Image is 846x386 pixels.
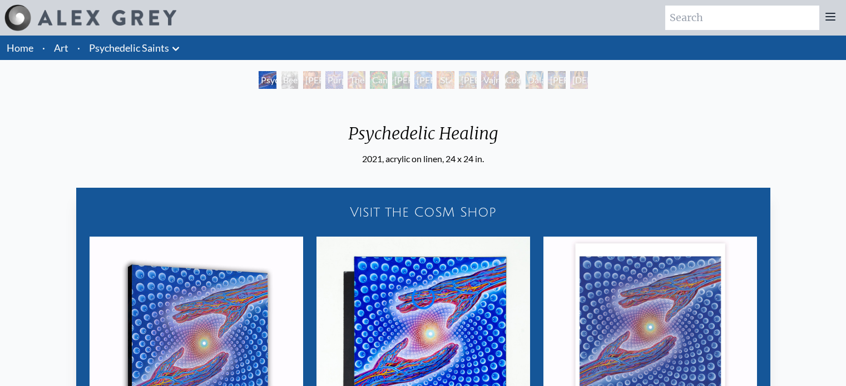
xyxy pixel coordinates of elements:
[7,42,33,54] a: Home
[73,36,85,60] li: ·
[481,71,499,89] div: Vajra Guru
[459,71,477,89] div: [PERSON_NAME]
[339,123,507,152] div: Psychedelic Healing
[348,71,365,89] div: The Shulgins and their Alchemical Angels
[392,71,410,89] div: [PERSON_NAME][US_STATE] - Hemp Farmer
[89,40,169,56] a: Psychedelic Saints
[548,71,566,89] div: [PERSON_NAME]
[526,71,543,89] div: Dalai Lama
[325,71,343,89] div: Purple [DEMOGRAPHIC_DATA]
[83,194,764,230] a: Visit the CoSM Shop
[38,36,50,60] li: ·
[259,71,276,89] div: Psychedelic Healing
[414,71,432,89] div: [PERSON_NAME] & the New Eleusis
[281,71,299,89] div: Beethoven
[665,6,819,30] input: Search
[503,71,521,89] div: Cosmic [DEMOGRAPHIC_DATA]
[437,71,454,89] div: St. [PERSON_NAME] & The LSD Revelation Revolution
[370,71,388,89] div: Cannabacchus
[54,40,68,56] a: Art
[303,71,321,89] div: [PERSON_NAME] M.D., Cartographer of Consciousness
[339,152,507,166] div: 2021, acrylic on linen, 24 x 24 in.
[570,71,588,89] div: [DEMOGRAPHIC_DATA]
